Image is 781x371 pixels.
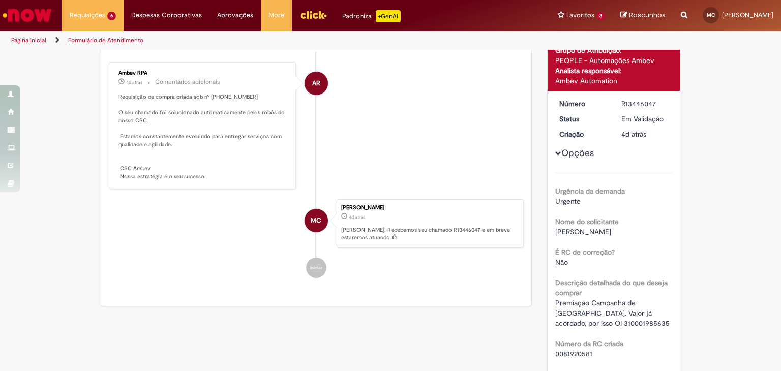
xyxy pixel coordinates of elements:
[555,278,668,297] b: Descrição detalhada do que deseja comprar
[8,31,513,50] ul: Trilhas de página
[555,349,592,358] span: 0081920581
[107,12,116,20] span: 6
[555,258,568,267] span: Não
[552,129,614,139] dt: Criação
[621,99,669,109] div: R13446047
[555,217,619,226] b: Nome do solicitante
[305,209,328,232] div: Maria Julia Campos De Castro
[555,197,581,206] span: Urgente
[552,114,614,124] dt: Status
[311,208,321,233] span: MC
[268,10,284,20] span: More
[349,214,365,220] time: 25/08/2025 18:14:24
[1,5,53,25] img: ServiceNow
[68,36,143,44] a: Formulário de Atendimento
[555,66,673,76] div: Analista responsável:
[555,248,615,257] b: É RC de correção?
[555,55,673,66] div: PEOPLE - Automações Ambev
[349,214,365,220] span: 4d atrás
[155,78,220,86] small: Comentários adicionais
[555,45,673,55] div: Grupo de Atribuição:
[305,72,328,95] div: Ambev RPA
[341,205,518,211] div: [PERSON_NAME]
[555,298,670,328] span: Premiação Campanha de [GEOGRAPHIC_DATA]. Valor já acordado, por isso OI 310001985635
[722,11,773,19] span: [PERSON_NAME]
[376,10,401,22] p: +GenAi
[126,79,142,85] time: 25/08/2025 18:15:19
[118,93,288,181] p: Requisição de compra criada sob nº [PHONE_NUMBER] O seu chamado foi solucionado automaticamente p...
[70,10,105,20] span: Requisições
[299,7,327,22] img: click_logo_yellow_360x200.png
[621,130,646,139] time: 25/08/2025 18:14:24
[109,52,524,288] ul: Histórico de tíquete
[629,10,666,20] span: Rascunhos
[11,36,46,44] a: Página inicial
[621,129,669,139] div: 25/08/2025 18:14:24
[566,10,594,20] span: Favoritos
[555,227,611,236] span: [PERSON_NAME]
[552,99,614,109] dt: Número
[707,12,715,18] span: MC
[555,187,625,196] b: Urgência da demanda
[217,10,253,20] span: Aprovações
[312,71,320,96] span: AR
[621,130,646,139] span: 4d atrás
[341,226,518,242] p: [PERSON_NAME]! Recebemos seu chamado R13446047 e em breve estaremos atuando.
[118,70,288,76] div: Ambev RPA
[555,339,623,348] b: Número da RC criada
[342,10,401,22] div: Padroniza
[126,79,142,85] span: 4d atrás
[131,10,202,20] span: Despesas Corporativas
[621,114,669,124] div: Em Validação
[620,11,666,20] a: Rascunhos
[109,199,524,248] li: Maria Julia Campos De Castro
[596,12,605,20] span: 3
[555,76,673,86] div: Ambev Automation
